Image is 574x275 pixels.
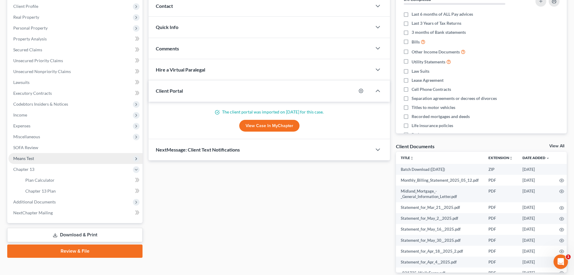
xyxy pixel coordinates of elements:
td: PDF [484,186,518,202]
a: Plan Calculator [20,175,143,186]
a: View Case in MyChapter [239,120,300,132]
span: Unsecured Priority Claims [13,58,63,63]
a: Chapter 13 Plan [20,186,143,197]
td: Midland_Mortgage_-_General_Information_Letter.pdf [396,186,484,202]
iframe: Intercom live chat [554,254,568,269]
i: unfold_more [410,156,414,160]
span: Property Analysis [13,36,47,41]
td: PDF [484,235,518,246]
span: Personal Property [13,25,48,30]
span: Quick Info [156,24,178,30]
span: 1 [566,254,571,259]
span: Real Property [13,14,39,20]
span: Miscellaneous [13,134,40,139]
span: Client Portal [156,88,183,94]
a: Titleunfold_more [401,155,414,160]
a: Unsecured Nonpriority Claims [8,66,143,77]
span: Lease Agreement [412,77,444,83]
span: Contact [156,3,173,9]
p: The client portal was imported on [DATE] for this case. [156,109,383,115]
span: Titles to motor vehicles [412,104,455,110]
td: Statement_for_Apr_4__2025.pdf [396,257,484,267]
a: View All [549,144,564,148]
span: Income [13,112,27,117]
span: Chapter 13 [13,167,34,172]
td: ZIP [484,164,518,175]
td: [DATE] [518,235,554,246]
span: Unsecured Nonpriority Claims [13,69,71,74]
td: [DATE] [518,202,554,213]
a: Lawsuits [8,77,143,88]
a: Unsecured Priority Claims [8,55,143,66]
i: unfold_more [509,156,513,160]
td: PDF [484,213,518,224]
span: Codebtors Insiders & Notices [13,101,68,107]
td: [DATE] [518,164,554,175]
span: Means Test [13,156,34,161]
span: Secured Claims [13,47,42,52]
td: Statement_for_May_2__2025.pdf [396,213,484,224]
a: Date Added expand_more [522,155,550,160]
span: Executory Contracts [13,91,52,96]
i: expand_more [546,156,550,160]
div: Client Documents [396,143,434,149]
span: Cell Phone Contracts [412,86,451,92]
a: Property Analysis [8,34,143,44]
a: Review & File [7,245,143,258]
a: NextChapter Mailing [8,207,143,218]
td: Statement_for_May_16__2025.pdf [396,224,484,235]
span: Hire a Virtual Paralegal [156,67,205,72]
span: Separation agreements or decrees of divorces [412,95,497,101]
td: PDF [484,246,518,257]
a: Download & Print [7,228,143,242]
td: Monthly_Billing_Statement_2025_05_12.pdf [396,175,484,186]
td: [DATE] [518,186,554,202]
span: Last 3 Years of Tax Returns [412,20,461,26]
span: Plan Calculator [25,177,55,183]
span: NextMessage: Client Text Notifications [156,147,240,152]
span: Client Profile [13,4,38,9]
td: [DATE] [518,257,554,267]
span: Chapter 13 Plan [25,188,56,193]
td: Statement_for_Mar_21__2025.pdf [396,202,484,213]
td: Statement_for_Apr_18__2025_2.pdf [396,246,484,257]
a: Extensionunfold_more [488,155,513,160]
td: Statement_for_May_30__2025.pdf [396,235,484,246]
span: Utility Statements [412,59,445,65]
span: Bills [412,39,420,45]
span: Other Income Documents [412,49,460,55]
span: Last 6 months of ALL Pay advices [412,11,473,17]
span: NextChapter Mailing [13,210,53,215]
td: [DATE] [518,246,554,257]
a: Executory Contracts [8,88,143,99]
span: 3 months of Bank statements [412,29,466,35]
td: [DATE] [518,213,554,224]
span: Lawsuits [13,80,30,85]
span: Comments [156,46,179,51]
span: Recorded mortgages and deeds [412,114,470,120]
a: Secured Claims [8,44,143,55]
span: Life insurance policies [412,123,453,129]
td: Batch Download ([DATE]) [396,164,484,175]
span: SOFA Review [13,145,38,150]
td: PDF [484,175,518,186]
span: Retirement account statements [412,132,470,138]
a: SOFA Review [8,142,143,153]
td: PDF [484,224,518,235]
span: Additional Documents [13,199,56,204]
td: [DATE] [518,224,554,235]
span: Law Suits [412,68,429,74]
td: [DATE] [518,175,554,186]
td: PDF [484,257,518,267]
td: PDF [484,202,518,213]
span: Expenses [13,123,30,128]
